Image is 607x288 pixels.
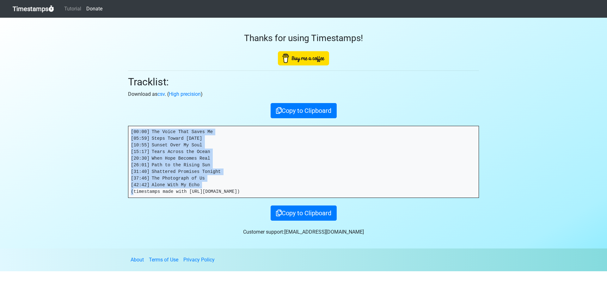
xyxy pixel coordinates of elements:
a: About [131,257,144,263]
p: Download as . ( ) [128,90,479,98]
button: Copy to Clipboard [271,205,337,221]
a: Tutorial [62,3,84,15]
a: Donate [84,3,105,15]
a: Timestamps [13,3,54,15]
a: High precision [169,91,201,97]
img: Buy Me A Coffee [278,51,329,65]
button: Copy to Clipboard [271,103,337,118]
a: Terms of Use [149,257,178,263]
h2: Tracklist: [128,76,479,88]
pre: [00:00] The Voice That Saves Me [05:59] Steps Toward [DATE] [10:55] Sunset Over My Soul [15:17] T... [128,126,479,198]
a: csv [157,91,165,97]
h3: Thanks for using Timestamps! [128,33,479,44]
a: Privacy Policy [183,257,215,263]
